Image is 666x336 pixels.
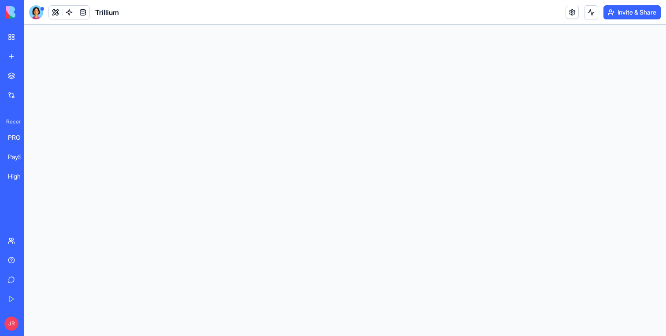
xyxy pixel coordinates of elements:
[603,5,661,19] button: Invite & Share
[3,148,38,166] a: PayScore
[6,6,61,19] img: logo
[3,168,38,185] a: HighLevel Contact Extractor
[8,133,33,142] div: PRG Educational Substitute Management
[8,172,33,181] div: HighLevel Contact Extractor
[95,7,119,18] span: Trillium
[4,317,18,331] span: JR
[3,129,38,146] a: PRG Educational Substitute Management
[8,153,33,161] div: PayScore
[3,118,21,125] span: Recent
